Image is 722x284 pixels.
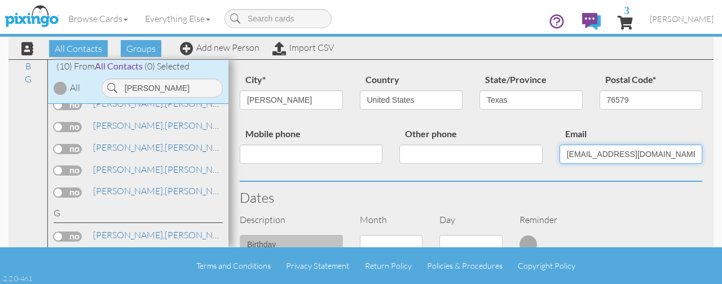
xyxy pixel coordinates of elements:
[93,229,165,241] span: [PERSON_NAME],
[92,141,236,154] a: [PERSON_NAME]
[93,142,165,153] span: [PERSON_NAME],
[240,72,271,88] label: city*
[624,5,629,15] span: 3
[93,120,165,131] span: [PERSON_NAME],
[351,213,432,226] div: Month
[511,213,591,226] div: Reminder
[95,60,143,71] span: All Contacts
[93,98,165,109] span: [PERSON_NAME],
[19,72,37,86] a: G
[93,164,165,175] span: [PERSON_NAME],
[54,207,223,223] div: G
[70,81,80,94] div: All
[650,14,714,24] span: [PERSON_NAME]
[600,72,662,88] label: Postal Code*
[518,261,575,270] a: Copyright Policy
[427,261,503,270] a: Policies & Procedures
[399,126,463,142] label: Other phone
[431,213,511,226] div: Day
[286,261,349,270] a: Privacy Statement
[121,40,161,57] span: Groups
[641,5,722,33] a: [PERSON_NAME]
[49,40,108,57] span: All Contacts
[20,59,37,73] a: B
[92,228,236,242] a: [PERSON_NAME]
[48,60,228,73] div: (10) From
[618,5,633,38] a: 3
[93,185,165,196] span: [PERSON_NAME],
[365,261,412,270] a: Return Policy
[92,97,236,110] a: [PERSON_NAME]
[231,213,351,226] div: Description
[272,42,334,53] a: Import CSV
[196,261,271,270] a: Terms and Conditions
[60,5,137,33] a: Browse Cards
[560,126,592,142] label: Email
[479,72,552,88] label: State/Province
[240,190,702,205] h3: Dates
[224,9,332,28] input: Search cards
[92,119,236,132] a: [PERSON_NAME]
[180,42,259,53] a: Add new Person
[144,60,190,72] span: (0) Selected
[240,126,306,142] label: Mobile phone
[137,5,219,33] a: Everything Else
[582,13,601,30] img: comments.svg
[2,3,61,31] img: pixingo logo
[92,163,236,176] a: [PERSON_NAME]
[92,184,236,198] a: [PERSON_NAME]
[3,273,32,283] div: 2.2.0-461
[360,72,405,88] label: Country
